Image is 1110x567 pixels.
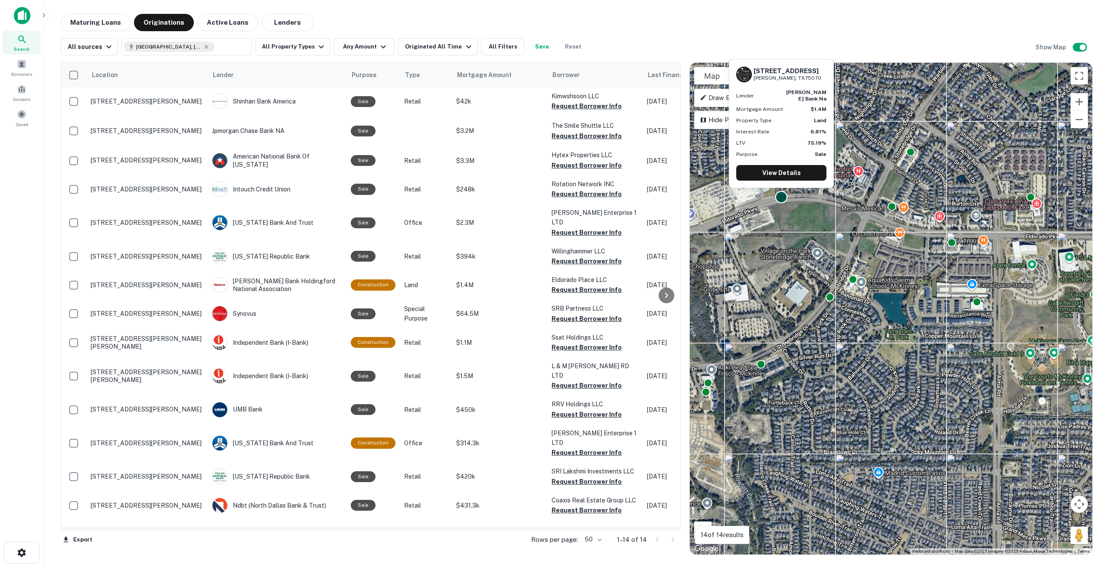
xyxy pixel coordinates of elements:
[754,67,821,75] h6: [STREET_ADDRESS]
[14,45,29,52] span: Search
[212,306,342,321] div: Synovus
[91,70,129,80] span: Location
[212,152,342,168] div: American National Bank Of [US_STATE]
[552,101,622,111] button: Request Borrower Info
[212,277,342,293] div: [PERSON_NAME] Bank Holdingford National Association
[552,256,622,266] button: Request Borrower Info
[456,280,543,290] p: $1.4M
[400,63,452,87] th: Type
[552,314,622,324] button: Request Borrower Info
[61,38,118,55] button: All sources
[552,150,638,160] p: Hytex Properties LLC
[754,74,821,82] p: [PERSON_NAME], TX75070
[208,63,346,87] th: Lender
[552,399,638,409] p: RRV Holdings LLC
[3,31,41,54] div: Search
[212,215,227,230] img: picture
[581,533,603,546] div: 50
[212,369,227,383] img: picture
[552,275,638,285] p: Eldorado Place LLC
[398,38,477,55] button: Originated All Time
[351,371,375,382] div: Sale
[456,156,543,165] p: $3.3M
[61,533,95,546] button: Export
[456,405,543,415] p: $450k
[212,126,342,136] p: Jpmorgan Chase Bank NA
[736,92,754,100] p: Lender
[647,218,725,227] p: [DATE]
[351,126,375,136] div: Sale
[61,14,131,31] button: Maturing Loans
[692,543,721,554] a: Open this area in Google Maps (opens a new window)
[547,63,643,87] th: Borrower
[212,182,227,197] img: picture
[456,371,543,381] p: $1.5M
[811,106,826,112] strong: $1.4M
[212,335,227,350] img: picture
[91,281,203,289] p: [STREET_ADDRESS][PERSON_NAME]
[197,14,258,31] button: Active Loans
[404,304,447,323] p: Special Purpose
[647,501,725,510] p: [DATE]
[552,505,622,515] button: Request Borrower Info
[3,106,41,130] a: Saved
[86,63,208,87] th: Location
[456,309,543,318] p: $64.5M
[212,368,342,384] div: Independent Bank (i-bank)
[351,96,375,107] div: Sale
[648,70,717,80] span: Last Financed Date
[404,97,447,106] p: Retail
[456,338,543,347] p: $1.1M
[528,38,556,55] button: Save your search to get updates of matches that match your search criteria.
[91,439,203,447] p: [STREET_ADDRESS][PERSON_NAME]
[212,498,227,513] img: picture
[531,535,578,545] p: Rows per page:
[212,469,342,484] div: [US_STATE] Republic Bank
[700,93,754,103] p: Draw Boundary
[3,56,41,79] a: Borrowers
[552,342,622,353] button: Request Borrower Info
[647,338,725,347] p: [DATE]
[91,127,203,135] p: [STREET_ADDRESS][PERSON_NAME]
[212,436,227,450] img: picture
[404,438,447,448] p: Office
[1071,496,1088,513] button: Map camera controls
[212,498,342,513] div: Ndbt (north Dallas Bank & Trust)
[552,496,638,505] p: Coaxis Real Estate Group LLC
[405,70,431,80] span: Type
[212,215,342,230] div: [US_STATE] Bank And Trust
[351,500,375,511] div: Sale
[552,179,638,189] p: Rotation Network INC
[552,189,622,199] button: Request Borrower Info
[213,70,234,80] span: Lender
[91,368,203,384] p: [STREET_ADDRESS][PERSON_NAME][PERSON_NAME]
[647,252,725,261] p: [DATE]
[212,469,227,484] img: picture
[552,91,638,101] p: Kimwshsoon LLC
[212,94,227,109] img: picture
[351,437,395,448] div: This loan purpose was for construction
[647,309,725,318] p: [DATE]
[1067,498,1110,539] iframe: Chat Widget
[552,70,580,80] span: Borrower
[351,337,395,348] div: This loan purpose was for construction
[91,405,203,413] p: [STREET_ADDRESS][PERSON_NAME]
[552,227,622,238] button: Request Borrower Info
[334,38,395,55] button: Any Amount
[552,333,638,342] p: Ssat Holdings LLC
[14,7,30,24] img: capitalize-icon.png
[552,285,622,295] button: Request Borrower Info
[736,128,769,136] p: Interest Rate
[647,371,725,381] p: [DATE]
[404,371,447,381] p: Retail
[351,184,375,194] div: Sale
[212,402,227,417] img: picture
[346,63,400,87] th: Purpose
[91,97,203,105] p: [STREET_ADDRESS][PERSON_NAME]
[456,438,543,448] p: $314.3k
[351,404,375,415] div: Sale
[552,246,638,256] p: Willinghammer LLC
